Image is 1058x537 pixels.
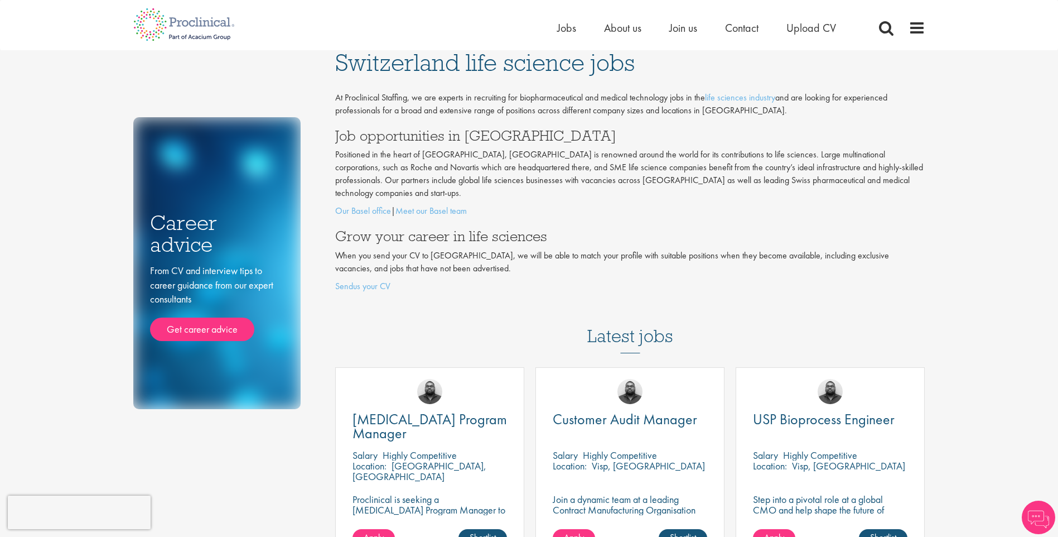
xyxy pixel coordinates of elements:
a: Our Basel office [335,205,391,217]
a: Join us [669,21,697,35]
p: Highly Competitive [383,449,457,462]
a: Contact [725,21,759,35]
p: When you send your CV to [GEOGRAPHIC_DATA], we will be able to match your profile with suitable p... [335,250,925,275]
span: Salary [753,449,778,462]
a: Upload CV [786,21,836,35]
span: Location: [352,459,387,472]
a: Jobs [557,21,576,35]
p: Join a dynamic team at a leading Contract Manufacturing Organisation and contribute to groundbrea... [553,494,707,536]
h3: Grow your career in life sciences [335,229,925,243]
p: At Proclinical Staffing, we are experts in recruiting for biopharmaceutical and medical technolog... [335,92,925,117]
p: Visp, [GEOGRAPHIC_DATA] [792,459,905,472]
span: Location: [753,459,787,472]
p: Highly Competitive [583,449,657,462]
img: Chatbot [1022,501,1055,534]
p: | [335,205,925,218]
span: Customer Audit Manager [553,410,697,429]
a: life sciences industry [705,92,775,103]
h3: Latest jobs [587,299,673,353]
div: From CV and interview tips to career guidance from our expert consultants [150,263,284,341]
a: Sendus your CV [335,280,390,292]
a: [MEDICAL_DATA] Program Manager [352,413,507,440]
p: Visp, [GEOGRAPHIC_DATA] [592,459,705,472]
span: Location: [553,459,587,472]
span: USP Bioprocess Engineer [753,410,895,429]
a: USP Bioprocess Engineer [753,413,907,426]
h3: Job opportunities in [GEOGRAPHIC_DATA] [335,128,925,143]
a: About us [604,21,641,35]
h3: Career advice [150,212,284,255]
span: [MEDICAL_DATA] Program Manager [352,410,507,443]
iframe: reCAPTCHA [8,496,151,529]
p: Highly Competitive [783,449,857,462]
img: Ashley Bennett [617,379,642,404]
a: Meet our Basel team [395,205,467,217]
a: Customer Audit Manager [553,413,707,426]
p: Positioned in the heart of [GEOGRAPHIC_DATA], [GEOGRAPHIC_DATA] is renowned around the world for ... [335,148,925,199]
img: Ashley Bennett [417,379,442,404]
p: [GEOGRAPHIC_DATA], [GEOGRAPHIC_DATA] [352,459,486,483]
span: Salary [352,449,378,462]
a: Get career advice [150,318,254,341]
p: Step into a pivotal role at a global CMO and help shape the future of healthcare manufacturing. [753,494,907,526]
span: Salary [553,449,578,462]
img: Ashley Bennett [818,379,843,404]
span: Switzerland life science jobs [335,47,635,78]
